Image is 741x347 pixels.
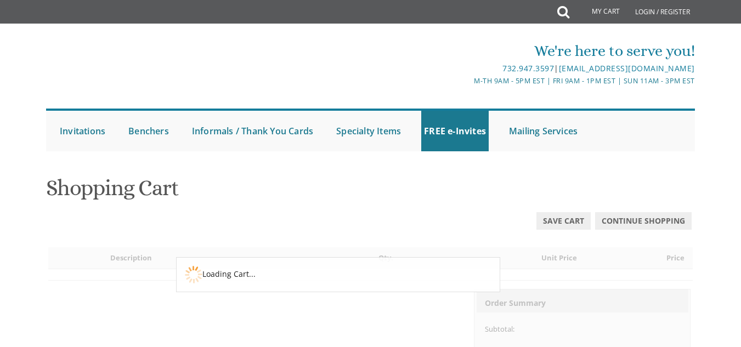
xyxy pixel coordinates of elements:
div: Loading Cart... [185,266,491,283]
div: M-Th 9am - 5pm EST | Fri 9am - 1pm EST | Sun 11am - 3pm EST [263,75,695,87]
div: | [263,62,695,75]
a: [EMAIL_ADDRESS][DOMAIN_NAME] [559,63,695,73]
a: Invitations [57,111,108,151]
a: FREE e-Invites [421,111,489,151]
img: ajax-loader1.gif [185,266,202,283]
a: Informals / Thank You Cards [189,111,316,151]
a: Benchers [126,111,172,151]
h1: Shopping Cart [46,176,695,208]
a: Continue Shopping [595,212,692,230]
a: Mailing Services [506,111,580,151]
a: 732.947.3597 [502,63,554,73]
div: We're here to serve you! [263,40,695,62]
a: My Cart [568,1,627,23]
span: Save Cart [543,215,584,226]
span: Continue Shopping [602,215,685,226]
a: Save Cart [536,212,591,230]
a: Specialty Items [333,111,404,151]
